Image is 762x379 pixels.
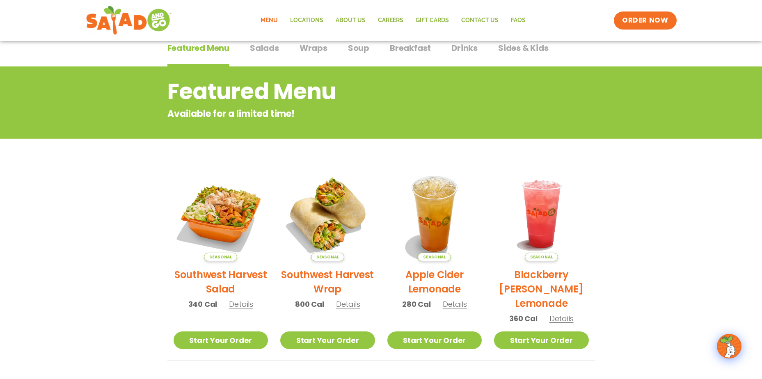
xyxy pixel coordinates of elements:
[311,253,344,261] span: Seasonal
[167,107,529,121] p: Available for a limited time!
[549,313,574,324] span: Details
[167,42,229,54] span: Featured Menu
[718,335,741,358] img: wpChatIcon
[494,267,589,311] h2: Blackberry [PERSON_NAME] Lemonade
[443,299,467,309] span: Details
[505,11,532,30] a: FAQs
[280,267,375,296] h2: Southwest Harvest Wrap
[295,299,324,310] span: 800 Cal
[525,253,558,261] span: Seasonal
[498,42,549,54] span: Sides & Kids
[254,11,532,30] nav: Menu
[455,11,505,30] a: Contact Us
[402,299,431,310] span: 280 Cal
[204,253,237,261] span: Seasonal
[622,16,668,25] span: ORDER NOW
[250,42,279,54] span: Salads
[254,11,284,30] a: Menu
[174,267,268,296] h2: Southwest Harvest Salad
[336,299,360,309] span: Details
[167,75,529,108] h2: Featured Menu
[348,42,369,54] span: Soup
[387,267,482,296] h2: Apple Cider Lemonade
[372,11,410,30] a: Careers
[229,299,253,309] span: Details
[188,299,217,310] span: 340 Cal
[174,167,268,261] img: Product photo for Southwest Harvest Salad
[300,42,327,54] span: Wraps
[174,331,268,349] a: Start Your Order
[280,331,375,349] a: Start Your Order
[387,331,482,349] a: Start Your Order
[86,4,172,37] img: new-SAG-logo-768×292
[410,11,455,30] a: GIFT CARDS
[509,313,538,324] span: 360 Cal
[494,331,589,349] a: Start Your Order
[418,253,451,261] span: Seasonal
[330,11,372,30] a: About Us
[167,39,595,67] div: Tabbed content
[390,42,431,54] span: Breakfast
[451,42,478,54] span: Drinks
[494,167,589,261] img: Product photo for Blackberry Bramble Lemonade
[284,11,330,30] a: Locations
[387,167,482,261] img: Product photo for Apple Cider Lemonade
[280,167,375,261] img: Product photo for Southwest Harvest Wrap
[614,11,676,30] a: ORDER NOW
